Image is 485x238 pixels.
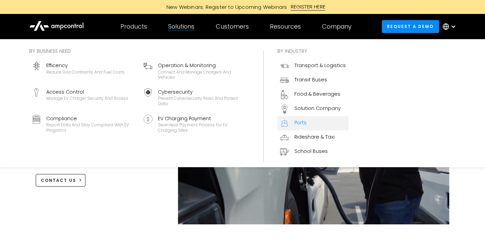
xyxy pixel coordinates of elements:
div: Resources [270,23,301,30]
div: Compliance [46,115,135,122]
div: Solutions [168,23,194,30]
a: Food & Beverages [277,88,349,102]
div: By business need [29,47,250,55]
a: Transit Buses [277,73,349,88]
a: Access ControlManage EV charger security and access [29,85,138,109]
div: Food & Beverages [294,90,340,98]
div: EV Charging Payment [158,115,247,122]
div: Manage EV charger security and access [46,96,128,101]
div: Company [322,23,352,30]
a: EfficencyReduce grid contraints and fuel costs [29,59,138,83]
div: Reduce grid contraints and fuel costs [46,69,125,75]
div: REGISTER HERE [291,3,326,11]
div: New Webinars: Register to Upcoming Webinars [160,3,291,11]
div: Ports [294,119,307,126]
a: Solution Company [277,102,349,116]
div: Transport & Logistics [294,62,346,69]
div: School Buses [294,147,328,155]
div: Efficency [46,62,125,69]
div: Products [120,23,147,30]
div: Prevent cybersecurity risks and protect data [158,96,247,106]
a: Transport & Logistics [277,59,349,73]
div: Customers [216,23,249,30]
a: School Buses [277,145,349,159]
div: Solution Company [294,105,341,112]
a: CybersecurityPrevent cybersecurity risks and protect data [141,85,250,109]
a: Ports [277,116,349,130]
a: ComplianceReport data and stay compliant with EV programs [29,112,138,136]
a: EV Charging PaymentSeamless Payment Process for EV Charging Sites [141,112,250,136]
a: Rideshare & Taxi [277,130,349,145]
div: By industry [277,47,349,55]
div: CONTACT US [41,177,76,184]
div: Transit Buses [294,76,327,83]
a: Operation & MonitoringConnect and manage chargers and vehicles [141,59,250,83]
div: Operation & Monitoring [158,62,247,69]
div: Seamless Payment Process for EV Charging Sites [158,122,247,133]
div: Rideshare & Taxi [294,133,335,141]
div: Report data and stay compliant with EV programs [46,122,135,133]
div: Access Control [46,88,128,96]
div: Cybersecurity [158,88,247,96]
a: Request a demo [382,20,439,33]
div: Connect and manage chargers and vehicles [158,69,247,80]
a: CONTACT US [36,174,86,187]
a: New Webinars: Register to Upcoming WebinarsREGISTER HERE [90,3,396,11]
